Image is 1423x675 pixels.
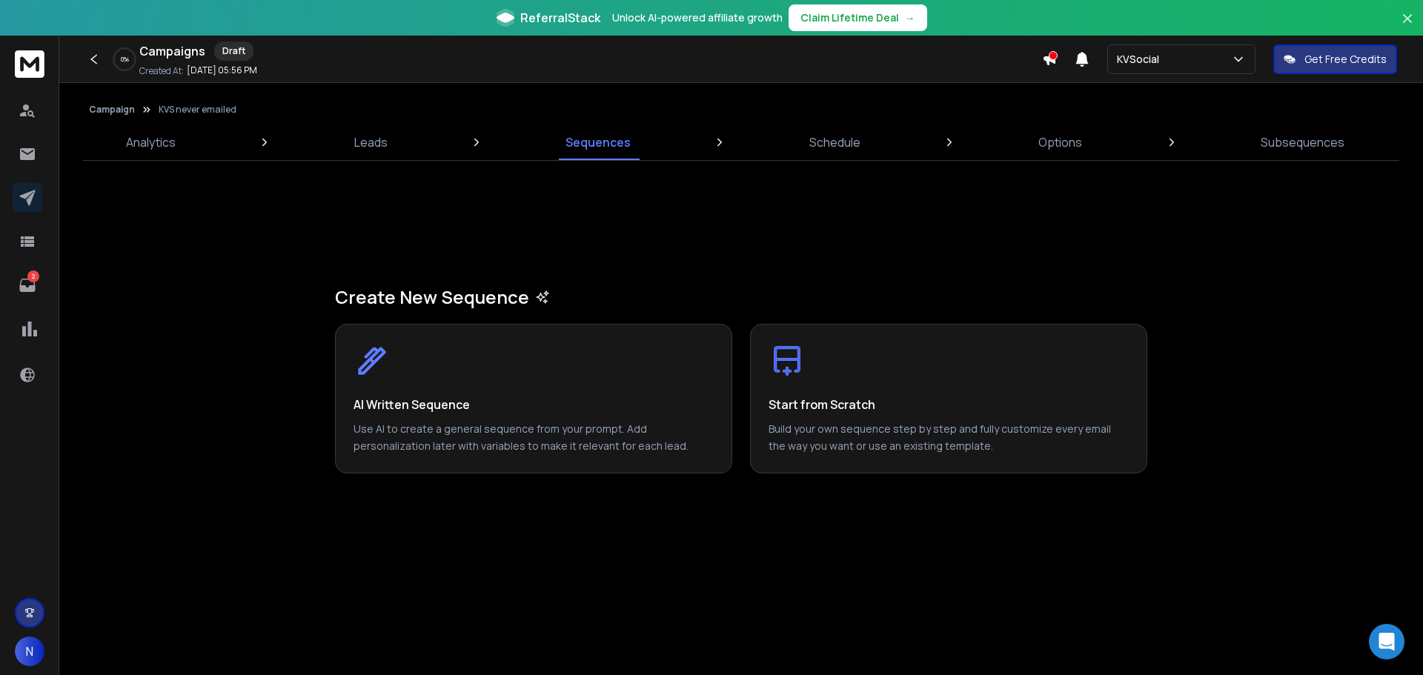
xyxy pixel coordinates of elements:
[1261,133,1344,151] p: Subsequences
[354,397,470,412] h3: AI Written Sequence
[214,41,253,61] div: Draft
[354,421,714,455] p: Use AI to create a general sequence from your prompt. Add personalization later with variables to...
[15,636,44,666] button: N
[800,124,869,160] a: Schedule
[1038,133,1082,151] p: Options
[769,397,875,412] h3: Start from Scratch
[13,270,42,300] a: 2
[139,42,205,60] h1: Campaigns
[750,324,1147,473] button: Start from ScratchBuild your own sequence step by step and fully customize every email the way yo...
[89,104,135,116] button: Campaign
[335,285,1147,309] h1: Create New Sequence
[1304,52,1387,67] p: Get Free Credits
[159,104,236,116] p: KVS never emailed
[345,124,397,160] a: Leads
[1398,9,1417,44] button: Close banner
[1117,52,1165,67] p: KVSocial
[769,421,1129,455] p: Build your own sequence step by step and fully customize every email the way you want or use an e...
[126,133,176,151] p: Analytics
[1029,124,1091,160] a: Options
[27,270,39,282] p: 2
[187,64,257,76] p: [DATE] 05:56 PM
[121,55,129,64] p: 0 %
[335,324,732,473] button: AI Written SequenceUse AI to create a general sequence from your prompt. Add personalization late...
[809,133,860,151] p: Schedule
[557,124,640,160] a: Sequences
[565,133,631,151] p: Sequences
[1252,124,1353,160] a: Subsequences
[1273,44,1397,74] button: Get Free Credits
[520,9,600,27] span: ReferralStack
[1369,624,1404,659] div: Open Intercom Messenger
[117,124,185,160] a: Analytics
[789,4,927,31] button: Claim Lifetime Deal→
[612,10,783,25] p: Unlock AI-powered affiliate growth
[354,133,388,151] p: Leads
[139,65,184,77] p: Created At:
[905,10,915,25] span: →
